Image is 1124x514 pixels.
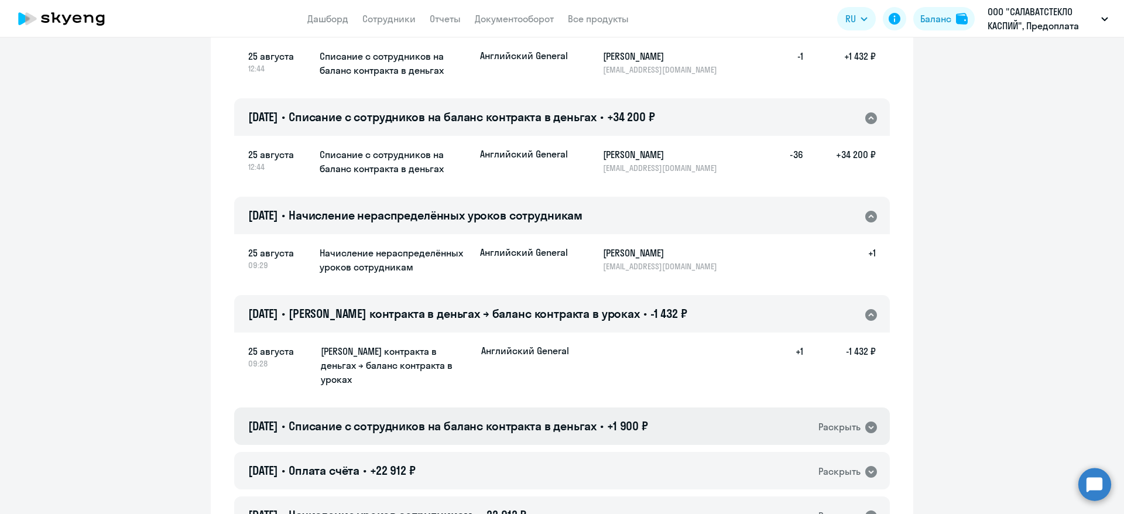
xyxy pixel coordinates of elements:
[320,49,471,77] h5: Списание с сотрудников на баланс контракта в деньгах
[818,420,861,434] div: Раскрыть
[803,148,876,173] h5: +34 200 ₽
[956,13,968,25] img: balance
[289,419,597,433] span: Списание с сотрудников на баланс контракта в деньгах
[568,13,629,25] a: Все продукты
[481,344,569,357] p: Английский General
[282,208,285,222] span: •
[289,463,359,478] span: Оплата счёта
[320,148,471,176] h5: Списание с сотрудников на баланс контракта в деньгах
[600,109,604,124] span: •
[607,109,655,124] span: +34 200 ₽
[643,306,647,321] span: •
[320,246,471,274] h5: Начисление нераспределённых уроков сотрудникам
[603,163,724,173] p: [EMAIL_ADDRESS][DOMAIN_NAME]
[248,358,311,369] span: 09:28
[766,344,803,388] h5: +1
[838,246,876,272] h5: +1
[248,148,310,162] span: 25 августа
[988,5,1096,33] p: ООО "САЛАВАТСТЕКЛО КАСПИЙ", Предоплата
[603,148,724,162] h5: [PERSON_NAME]
[282,463,285,478] span: •
[289,109,597,124] span: Списание с сотрудников на баланс контракта в деньгах
[650,306,687,321] span: -1 432 ₽
[370,463,416,478] span: +22 912 ₽
[480,49,568,62] p: Английский General
[480,246,568,259] p: Английский General
[803,49,876,75] h5: +1 432 ₽
[362,13,416,25] a: Сотрудники
[248,419,278,433] span: [DATE]
[248,208,278,222] span: [DATE]
[307,13,348,25] a: Дашборд
[837,7,876,30] button: RU
[600,419,604,433] span: •
[248,246,310,260] span: 25 августа
[430,13,461,25] a: Отчеты
[289,306,640,321] span: [PERSON_NAME] контракта в деньгах → баланс контракта в уроках
[603,49,724,63] h5: [PERSON_NAME]
[248,63,310,74] span: 12:44
[480,148,568,160] p: Английский General
[920,12,951,26] div: Баланс
[282,419,285,433] span: •
[248,109,278,124] span: [DATE]
[289,208,582,222] span: Начисление нераспределённых уроков сотрудникам
[818,464,861,479] div: Раскрыть
[248,463,278,478] span: [DATE]
[913,7,975,30] button: Балансbalance
[321,344,472,386] h5: [PERSON_NAME] контракта в деньгах → баланс контракта в уроках
[363,463,366,478] span: •
[248,260,310,270] span: 09:29
[845,12,856,26] span: RU
[603,64,724,75] p: [EMAIL_ADDRESS][DOMAIN_NAME]
[766,49,803,75] h5: -1
[607,419,648,433] span: +1 900 ₽
[282,109,285,124] span: •
[766,148,803,173] h5: -36
[248,162,310,172] span: 12:44
[803,344,876,388] h5: -1 432 ₽
[248,306,278,321] span: [DATE]
[248,49,310,63] span: 25 августа
[475,13,554,25] a: Документооборот
[603,261,724,272] p: [EMAIL_ADDRESS][DOMAIN_NAME]
[603,246,724,260] h5: [PERSON_NAME]
[248,344,311,358] span: 25 августа
[982,5,1114,33] button: ООО "САЛАВАТСТЕКЛО КАСПИЙ", Предоплата
[282,306,285,321] span: •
